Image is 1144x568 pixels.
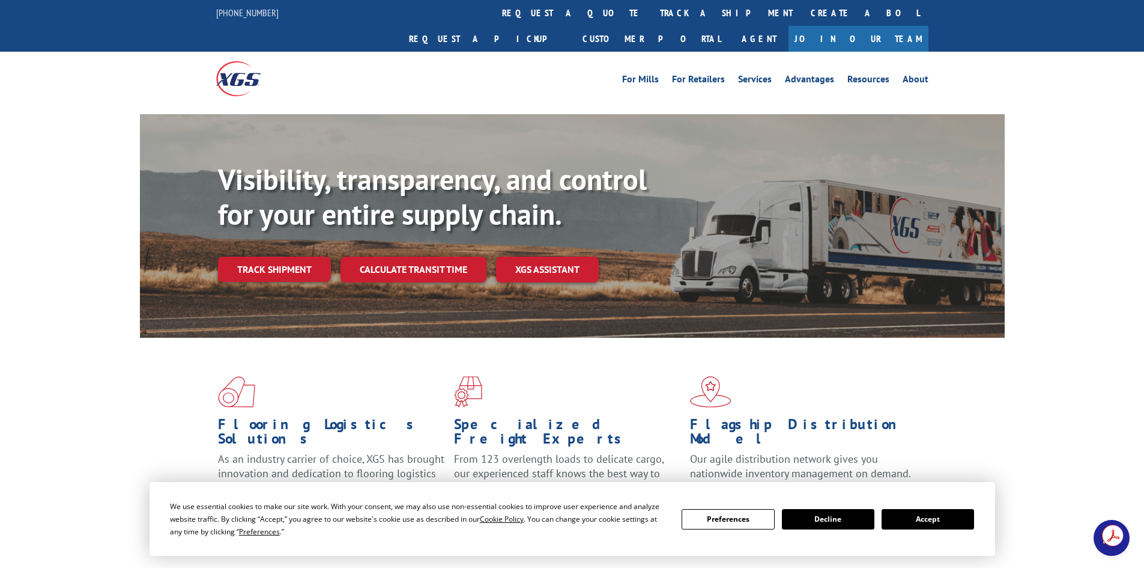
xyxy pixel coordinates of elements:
a: About [903,75,928,88]
p: From 123 overlength loads to delicate cargo, our experienced staff knows the best way to move you... [454,452,681,505]
a: XGS ASSISTANT [496,257,599,282]
a: [PHONE_NUMBER] [216,7,279,19]
div: Cookie Consent Prompt [150,482,995,556]
a: Calculate transit time [340,257,486,282]
span: Preferences [239,527,280,537]
button: Preferences [682,509,774,530]
a: Customer Portal [574,26,730,52]
button: Decline [782,509,874,530]
a: Advantages [785,75,834,88]
h1: Flagship Distribution Model [690,417,917,452]
a: Request a pickup [400,26,574,52]
a: Track shipment [218,257,331,282]
a: Join Our Team [788,26,928,52]
img: xgs-icon-total-supply-chain-intelligence-red [218,376,255,408]
span: Our agile distribution network gives you nationwide inventory management on demand. [690,452,911,480]
img: xgs-icon-flagship-distribution-model-red [690,376,731,408]
a: Resources [847,75,889,88]
span: Cookie Policy [480,514,524,524]
h1: Specialized Freight Experts [454,417,681,452]
a: For Mills [622,75,659,88]
a: Open chat [1094,520,1130,556]
a: For Retailers [672,75,725,88]
h1: Flooring Logistics Solutions [218,417,445,452]
img: xgs-icon-focused-on-flooring-red [454,376,482,408]
button: Accept [882,509,974,530]
span: As an industry carrier of choice, XGS has brought innovation and dedication to flooring logistics... [218,452,444,495]
div: We use essential cookies to make our site work. With your consent, we may also use non-essential ... [170,500,667,538]
b: Visibility, transparency, and control for your entire supply chain. [218,160,647,233]
a: Services [738,75,772,88]
a: Agent [730,26,788,52]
